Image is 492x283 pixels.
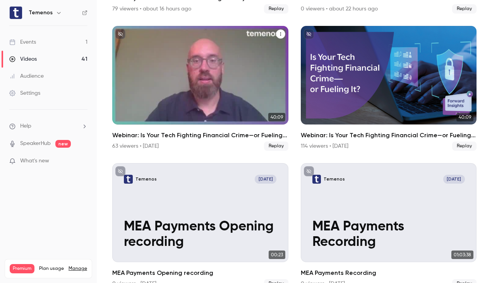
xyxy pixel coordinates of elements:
[10,7,22,19] img: Temenos
[10,264,34,273] span: Premium
[124,219,276,251] p: MEA Payments Opening recording
[264,141,288,151] span: Replay
[20,157,49,165] span: What's new
[135,176,157,182] p: Temenos
[452,141,477,151] span: Replay
[124,175,132,183] img: MEA Payments Opening recording
[9,55,37,63] div: Videos
[115,166,125,176] button: unpublished
[9,89,40,97] div: Settings
[304,166,314,176] button: unpublished
[20,140,51,148] a: SpeakerHub
[112,26,288,151] a: 40:09Webinar: Is Your Tech Fighting Financial Crime—or Fueling It?63 viewers • [DATE]Replay
[301,26,477,151] a: 40:09Webinar: Is Your Tech Fighting Financial Crime—or Fueling It?114 viewers • [DATE]Replay
[69,266,87,272] a: Manage
[456,113,473,121] span: 40:09
[312,175,321,183] img: MEA Payments Recording
[301,131,477,140] h2: Webinar: Is Your Tech Fighting Financial Crime—or Fueling It?
[255,175,276,183] span: [DATE]
[312,219,465,251] p: MEA Payments Recording
[39,266,64,272] span: Plan usage
[301,5,378,13] div: 0 viewers • about 22 hours ago
[9,38,36,46] div: Events
[55,140,71,148] span: new
[112,268,288,278] h2: MEA Payments Opening recording
[451,251,473,259] span: 01:03:38
[112,142,159,150] div: 63 viewers • [DATE]
[443,175,465,183] span: [DATE]
[269,251,285,259] span: 00:23
[112,5,191,13] div: 79 viewers • about 16 hours ago
[9,122,87,130] li: help-dropdown-opener
[20,122,31,130] span: Help
[9,72,44,80] div: Audience
[78,158,87,165] iframe: Noticeable Trigger
[301,268,477,278] h2: MEA Payments Recording
[304,29,314,39] button: unpublished
[112,26,288,151] li: Webinar: Is Your Tech Fighting Financial Crime—or Fueling It?
[268,113,285,121] span: 40:09
[301,26,477,151] li: Webinar: Is Your Tech Fighting Financial Crime—or Fueling It?
[264,4,288,14] span: Replay
[29,9,53,17] h6: Temenos
[452,4,477,14] span: Replay
[115,29,125,39] button: unpublished
[301,142,348,150] div: 114 viewers • [DATE]
[324,176,345,182] p: Temenos
[112,131,288,140] h2: Webinar: Is Your Tech Fighting Financial Crime—or Fueling It?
